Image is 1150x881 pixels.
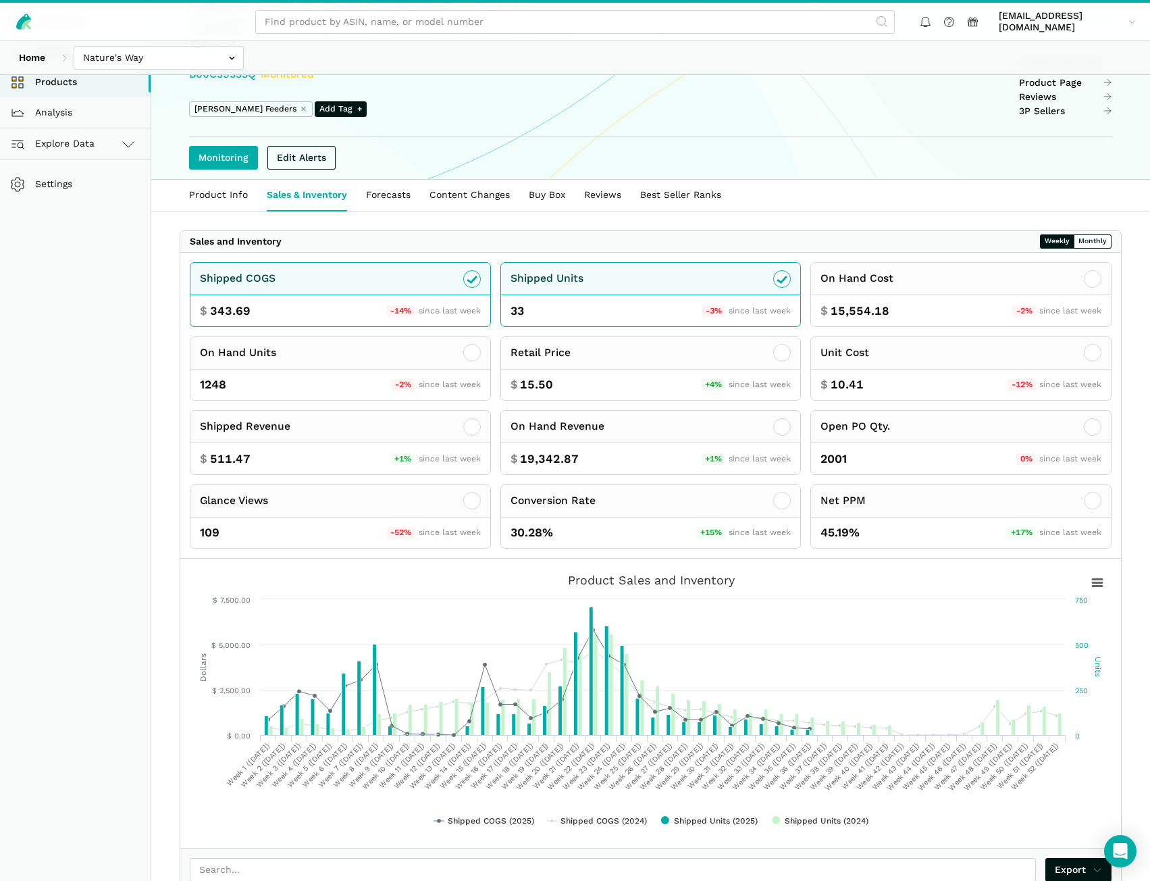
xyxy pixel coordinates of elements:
[387,527,415,539] span: -52%
[520,376,553,393] span: 15.50
[1010,741,1060,792] tspan: Week 52 ([DATE])
[1007,527,1036,539] span: +17%
[200,524,219,541] span: 109
[255,10,895,34] input: Find product by ASIN, name, or model number
[213,596,217,605] tspan: $
[190,484,491,549] button: Glance Views 109 -52% since last week
[831,376,864,393] span: 10.41
[1104,835,1136,867] div: Open Intercom Messenger
[469,741,519,791] tspan: Week 17 ([DATE])
[1039,306,1101,316] span: since last week
[190,262,491,327] button: Shipped COGS $ 343.69 -14% since last week
[200,303,207,320] span: $
[219,686,251,695] tspan: 2,500.00
[729,306,791,316] span: since last week
[962,741,1014,792] tspan: Week 49 ([DATE])
[261,68,314,80] span: Monitored
[347,741,395,789] tspan: Week 9 ([DATE])
[1074,234,1112,249] button: Monthly
[808,741,860,792] tspan: Week 39 ([DATE])
[686,741,736,791] tspan: Week 31 ([DATE])
[438,741,488,791] tspan: Week 15 ([DATE])
[576,741,627,792] tspan: Week 24 ([DATE])
[392,741,442,791] tspan: Week 12 ([DATE])
[1093,657,1103,678] tspan: Units
[820,376,828,393] span: $
[1055,863,1103,877] span: Export
[1019,105,1113,118] a: 3P Sellers
[419,380,481,389] span: since last week
[200,493,268,509] div: Glance Views
[729,454,791,463] span: since last week
[511,376,518,393] span: $
[831,303,889,320] span: 15,554.18
[500,262,802,327] button: Shipped Units 33 -3% since last week
[484,741,534,791] tspan: Week 18 ([DATE])
[1039,528,1101,537] span: since last week
[194,103,296,116] span: [PERSON_NAME] Feeders
[511,303,524,320] span: 33
[511,345,571,361] div: Retail Price
[361,741,411,791] tspan: Week 10 ([DATE])
[500,410,802,475] button: On Hand Revenue $ 19,342.87 +1% since last week
[995,741,1045,791] tspan: Week 51 ([DATE])
[407,741,457,791] tspan: Week 13 ([DATE])
[14,136,95,152] span: Explore Data
[199,653,208,682] tspan: Dollars
[823,741,874,792] tspan: Week 40 ([DATE])
[1040,234,1074,249] button: Weekly
[702,453,726,465] span: +1%
[999,10,1124,34] span: [EMAIL_ADDRESS][DOMAIN_NAME]
[257,180,357,211] a: Sales & Inventory
[500,336,802,401] button: Retail Price $ 15.50 +4% since last week
[387,305,415,318] span: -14%
[820,345,869,361] div: Unit Cost
[74,46,244,70] input: Nature's Way
[916,741,967,792] tspan: Week 46 ([DATE])
[200,418,290,435] div: Shipped Revenue
[255,741,303,789] tspan: Week 3 ([DATE])
[607,741,658,792] tspan: Week 26 ([DATE])
[623,741,674,792] tspan: Week 27 ([DATE])
[669,741,721,792] tspan: Week 30 ([DATE])
[729,528,791,537] span: since last week
[885,741,937,792] tspan: Week 44 ([DATE])
[511,451,518,468] span: $
[840,741,890,791] tspan: Week 41 ([DATE])
[810,410,1112,475] button: Open PO Qty. 2001 0% since last week
[654,741,705,792] tspan: Week 29 ([DATE])
[1019,91,1113,103] a: Reviews
[423,741,473,791] tspan: Week 14 ([DATE])
[190,336,491,401] button: On Hand Units 1248 -2% since last week
[267,146,336,170] a: Edit Alerts
[419,306,481,316] span: since last week
[453,741,503,791] tspan: Week 16 ([DATE])
[747,741,798,792] tspan: Week 35 ([DATE])
[1075,732,1080,740] text: 0
[211,641,216,650] tspan: $
[269,741,317,789] tspan: Week 4 ([DATE])
[1075,596,1088,605] text: 750
[674,816,758,826] tspan: Shipped Units (2025)
[1012,305,1036,318] span: -2%
[220,596,251,605] tspan: 7,500.00
[810,336,1112,401] button: Unit Cost $ 10.41 -12% since last week
[210,451,251,468] span: 511.47
[560,816,647,826] tspan: Shipped COGS (2024)
[377,741,426,790] tspan: Week 11 ([DATE])
[820,524,860,541] span: 45.19%
[697,527,726,539] span: +15%
[500,741,550,791] tspan: Week 19 ([DATE])
[947,741,998,792] tspan: Week 48 ([DATE])
[933,741,983,792] tspan: Week 47 ([DATE])
[392,379,415,391] span: -2%
[317,741,365,789] tspan: Week 7 ([DATE])
[716,741,766,792] tspan: Week 33 ([DATE])
[1039,454,1101,463] span: since last week
[778,741,829,792] tspan: Week 37 ([DATE])
[729,380,791,389] span: since last week
[286,741,334,789] tspan: Week 5 ([DATE])
[638,741,689,792] tspan: Week 28 ([DATE])
[300,741,348,789] tspan: Week 6 ([DATE])
[810,484,1112,549] button: Net PPM 45.19% +17% since last week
